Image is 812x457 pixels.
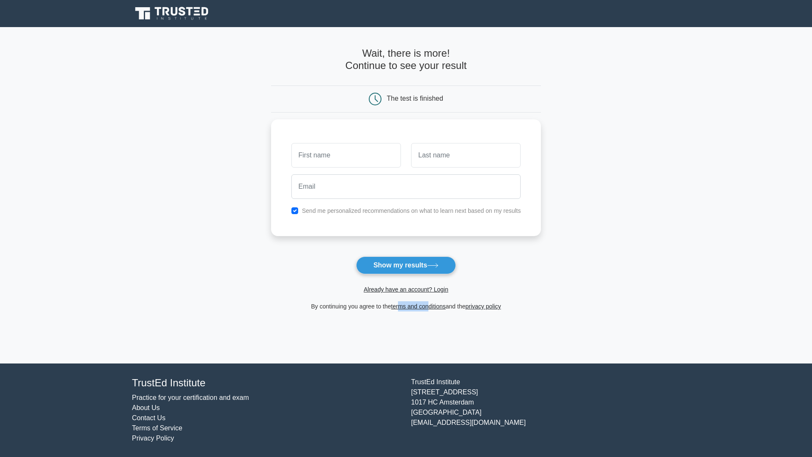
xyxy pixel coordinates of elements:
[132,435,174,442] a: Privacy Policy
[406,377,685,443] div: TrustEd Institute [STREET_ADDRESS] 1017 HC Amsterdam [GEOGRAPHIC_DATA] [EMAIL_ADDRESS][DOMAIN_NAME]
[132,424,182,432] a: Terms of Service
[271,47,541,72] h4: Wait, there is more! Continue to see your result
[391,303,446,310] a: terms and conditions
[356,256,456,274] button: Show my results
[132,377,401,389] h4: TrustEd Institute
[364,286,448,293] a: Already have an account? Login
[466,303,501,310] a: privacy policy
[266,301,546,311] div: By continuing you agree to the and the
[387,95,443,102] div: The test is finished
[132,414,165,421] a: Contact Us
[291,174,521,199] input: Email
[411,143,521,168] input: Last name
[132,404,160,411] a: About Us
[291,143,401,168] input: First name
[132,394,249,401] a: Practice for your certification and exam
[302,207,521,214] label: Send me personalized recommendations on what to learn next based on my results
